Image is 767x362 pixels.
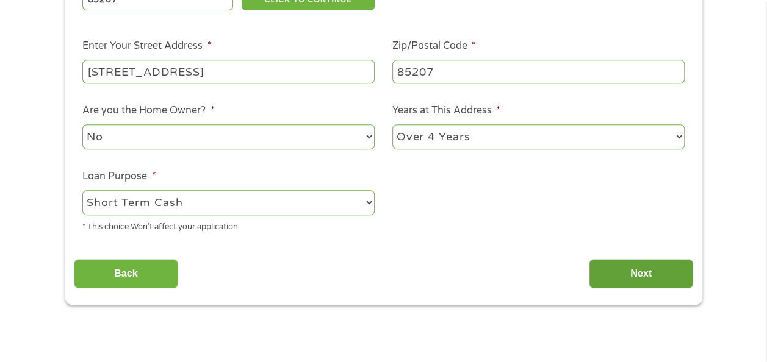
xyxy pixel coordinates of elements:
[82,104,214,117] label: Are you the Home Owner?
[82,40,211,52] label: Enter Your Street Address
[74,259,178,289] input: Back
[392,104,500,117] label: Years at This Address
[589,259,693,289] input: Next
[392,40,476,52] label: Zip/Postal Code
[82,170,156,183] label: Loan Purpose
[82,60,375,83] input: 1 Main Street
[82,217,375,233] div: * This choice Won’t affect your application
